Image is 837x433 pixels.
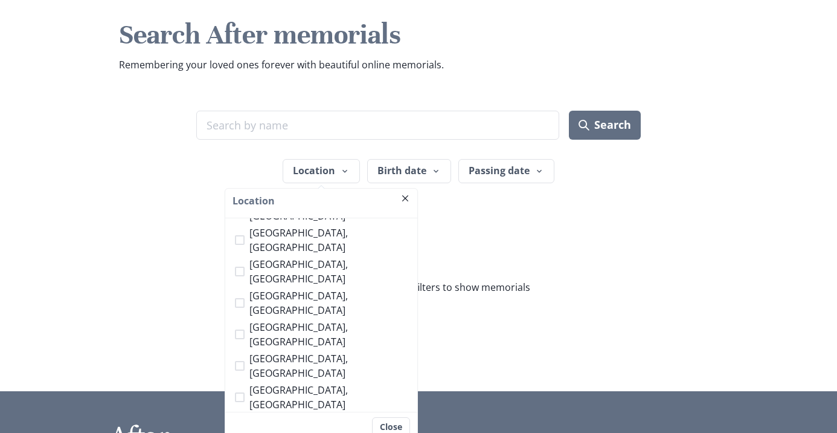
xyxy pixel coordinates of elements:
span: [GEOGRAPHIC_DATA], [GEOGRAPHIC_DATA] [249,383,408,412]
h3: Location [232,194,410,208]
button: Birth date [367,159,451,183]
input: Search term [196,111,559,140]
p: Search by name or use filters to show memorials [252,280,585,295]
span: [GEOGRAPHIC_DATA], [GEOGRAPHIC_DATA] [249,257,408,286]
ul: Active filters [196,203,641,222]
button: Search [569,111,641,140]
span: [GEOGRAPHIC_DATA], [GEOGRAPHIC_DATA] [249,226,408,255]
h1: Search After memorials [119,18,718,53]
span: [GEOGRAPHIC_DATA], [GEOGRAPHIC_DATA] [249,288,408,317]
button: Close [398,191,412,206]
span: [GEOGRAPHIC_DATA], [GEOGRAPHIC_DATA] [249,320,408,349]
button: Location [283,159,360,183]
p: Remembering your loved ones forever with beautiful online memorials. [119,57,718,72]
button: Passing date [458,159,554,183]
span: [GEOGRAPHIC_DATA], [GEOGRAPHIC_DATA] [249,351,408,380]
